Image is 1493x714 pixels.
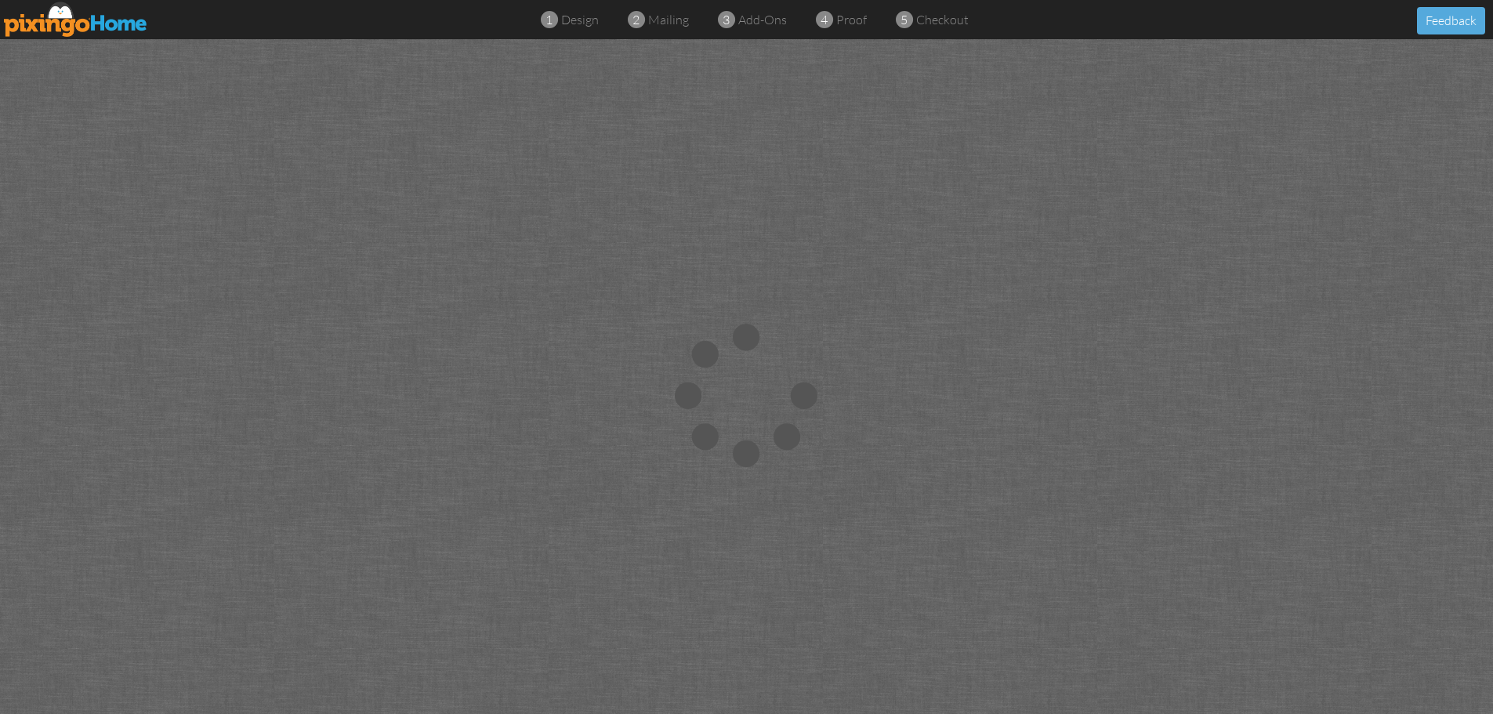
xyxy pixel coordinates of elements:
span: add-ons [738,12,787,27]
span: design [561,12,599,27]
span: proof [836,12,867,27]
span: checkout [916,12,969,27]
img: pixingo logo [4,2,148,37]
span: mailing [648,12,689,27]
span: 4 [821,11,828,29]
span: 5 [901,11,908,29]
span: 1 [545,11,553,29]
span: 2 [632,11,640,29]
button: Feedback [1417,7,1485,34]
span: 3 [723,11,730,29]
